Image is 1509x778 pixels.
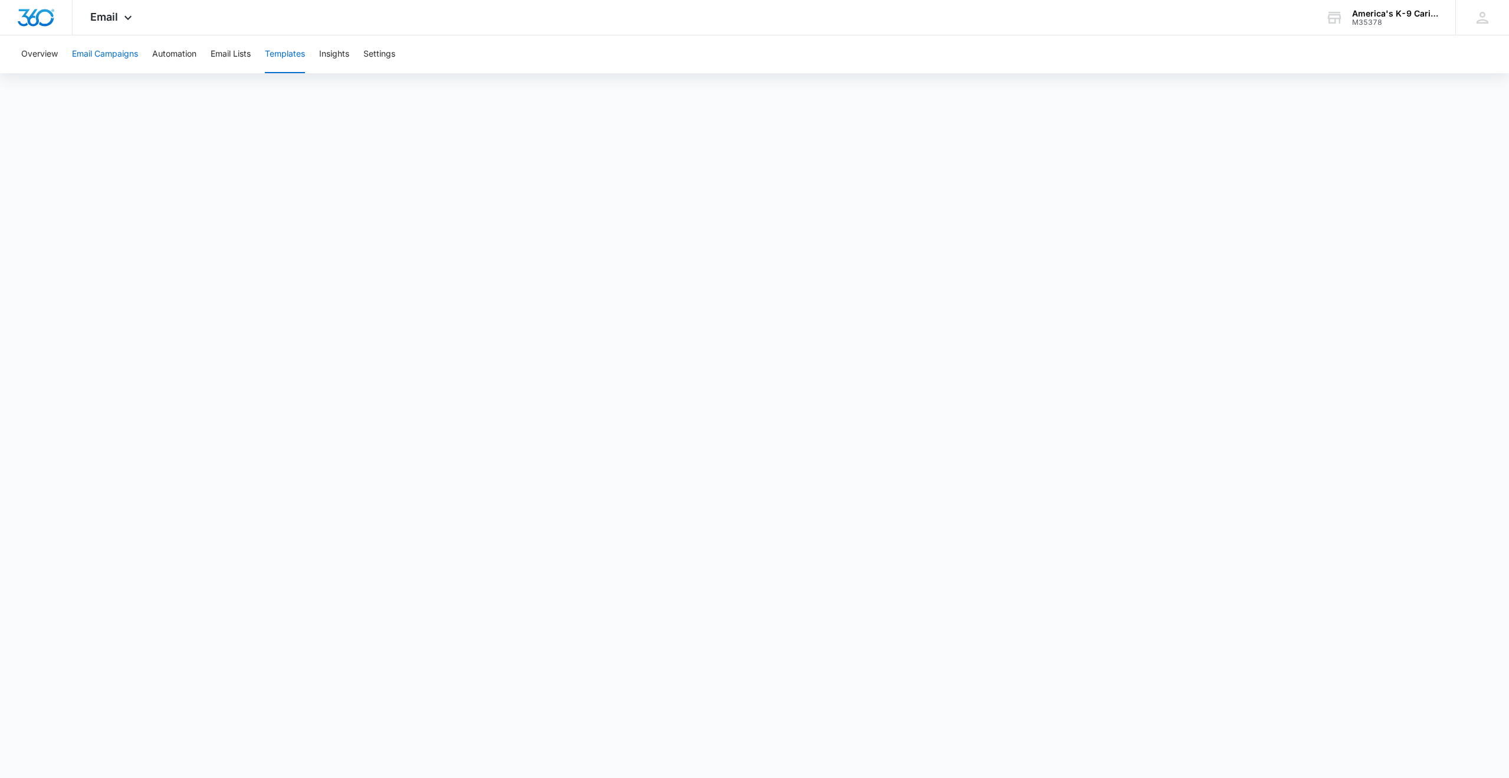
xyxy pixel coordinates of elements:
button: Email Campaigns [72,35,138,73]
button: Insights [319,35,349,73]
div: account name [1352,9,1438,18]
div: account id [1352,18,1438,27]
span: Email [90,11,118,23]
button: Email Lists [211,35,251,73]
button: Automation [152,35,196,73]
button: Settings [363,35,395,73]
button: Templates [265,35,305,73]
button: Overview [21,35,58,73]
